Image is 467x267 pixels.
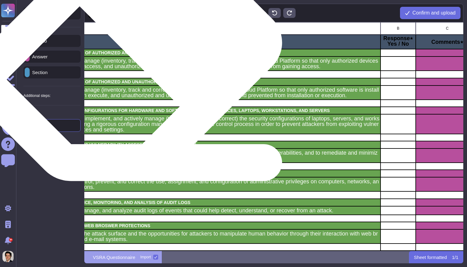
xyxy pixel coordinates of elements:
[59,200,380,205] p: MAINTENANCE, MONITORING, AND ANALYSIS OF AUDIT LOGS
[59,108,380,113] p: SECURE CONFIGURATIONS FOR HARDWARE AND SOFTWARE ON MOBILE DEVICES, LAPTOPS, WORKSTATIONS, AND SER...
[59,171,380,176] p: CONTROLLED USE OF ADMINISTRATIVE PRIVILEGES
[59,223,380,228] p: EMAIL AND WEB BROSWER PROTECTIONS
[59,80,380,84] p: INVENTORY OF AUTHORIZED AND UNAUTHORIZED SOFTWARE
[59,58,380,69] p: Actively manage (inventory, track and correct) all hardware devices on the network/Cloud Platform...
[59,51,380,55] p: INVENTORY OF AUTHORIZED AND UNAUTHORIZED DEVICES
[59,150,380,161] p: Continuously acquire, assess, and take action on new information in order to identify vulnerabili...
[30,54,48,59] p: Answer
[93,11,109,15] p: Eraser
[30,11,53,16] p: Question
[59,231,380,242] p: Minimize the attack surface and the opportunities for attackers to manipulate human behavior thro...
[59,179,380,190] p: Track, control, prevent, and correct the use, assignment, and configuration of administrative pri...
[59,116,380,132] p: Establish, implement, and actively manage (track, report on, and correct) the security configurat...
[59,39,380,45] p: Checklist Question
[243,11,266,15] p: Autoformat
[23,94,51,98] p: Additional steps:
[59,143,380,147] p: CONTINUOUS VULNERABILITY ASSESSMENT AND REMEDIATION
[59,208,380,213] p: Collect, manage, and analyze audit logs of events that could help detect, understand, or recover ...
[136,11,174,15] div: Select similar cells
[59,87,380,98] p: Actively manage (inventory, track and correct) all software on the network/Cloud Platform so that...
[412,10,456,15] span: Confirm and upload
[93,255,136,260] p: VSRA Questionnaire
[197,11,221,15] p: Clear sheet
[2,251,14,262] img: user
[84,22,463,251] div: grid
[446,27,448,30] span: C
[9,238,13,242] div: 9+
[414,255,447,260] p: Sheet formatted
[23,113,31,117] p: Tool:
[400,7,461,19] button: Confirm and upload
[30,123,46,128] p: Eraser
[30,70,48,75] p: Section
[140,255,151,259] div: Import
[381,35,415,47] p: Response٭ Yes / No
[452,255,458,260] p: 1 / 1
[1,250,18,263] button: user
[218,27,221,30] span: A
[30,39,47,43] p: Yes/No
[397,27,399,30] span: B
